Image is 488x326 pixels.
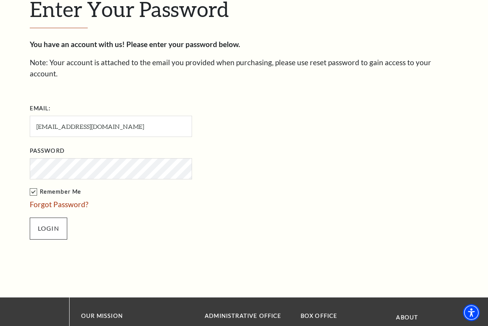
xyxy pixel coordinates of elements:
[30,40,125,49] strong: You have an account with us!
[30,146,65,156] label: Password
[30,187,269,197] label: Remember Me
[30,104,51,113] label: Email:
[396,314,418,321] a: About
[301,311,385,321] p: BOX OFFICE
[30,200,88,209] a: Forgot Password?
[30,57,459,79] p: Note: Your account is attached to the email you provided when purchasing, please use reset passwo...
[126,40,240,49] strong: Please enter your password below.
[30,116,192,137] input: Required
[81,311,178,321] p: OUR MISSION
[30,218,67,239] input: Submit button
[463,304,480,321] div: Accessibility Menu
[205,311,289,321] p: Administrative Office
